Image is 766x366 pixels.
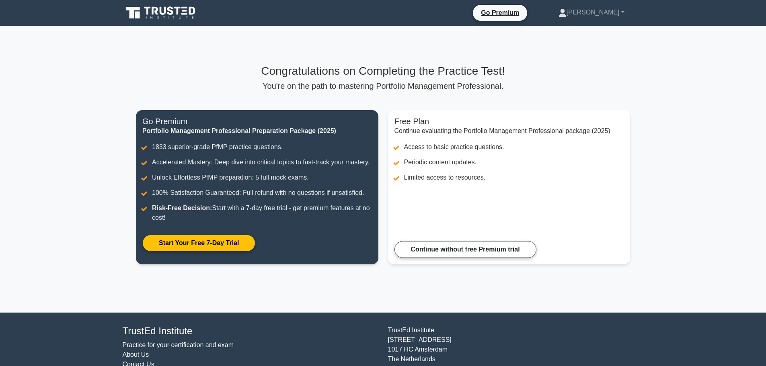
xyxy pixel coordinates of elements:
[394,241,536,258] a: Continue without free Premium trial
[136,81,630,91] p: You're on the path to mastering Portfolio Management Professional.
[142,235,255,251] a: Start Your Free 7-Day Trial
[476,8,524,18] a: Go Premium
[123,325,378,337] h4: TrustEd Institute
[539,4,644,20] a: [PERSON_NAME]
[123,351,149,358] a: About Us
[123,341,234,348] a: Practice for your certification and exam
[136,64,630,78] h3: Congratulations on Completing the Practice Test!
